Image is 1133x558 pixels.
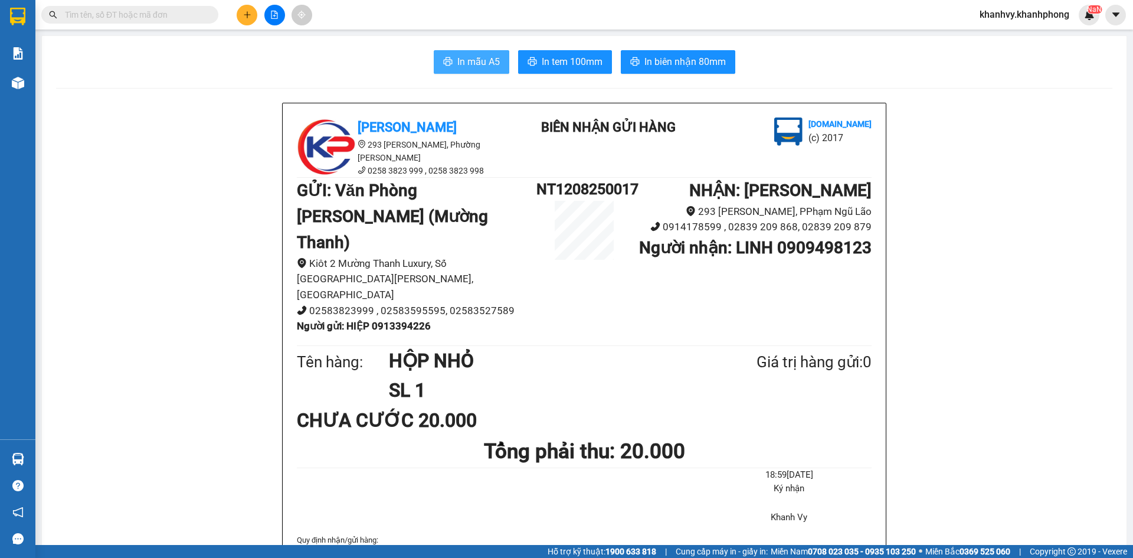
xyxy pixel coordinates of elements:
[49,11,57,19] span: search
[650,221,660,231] span: phone
[771,545,916,558] span: Miền Nam
[297,305,307,315] span: phone
[528,57,537,68] span: printer
[297,164,509,177] li: 0258 3823 999 , 0258 3823 998
[12,533,24,544] span: message
[358,166,366,174] span: phone
[297,258,307,268] span: environment
[297,350,389,374] div: Tên hàng:
[297,118,356,177] img: logo.jpg
[457,54,500,69] span: In mẫu A5
[1105,5,1126,25] button: caret-down
[12,47,24,60] img: solution-icon
[1067,547,1076,556] span: copyright
[6,6,47,47] img: logo.jpg
[689,181,872,200] b: NHẬN : [PERSON_NAME]
[389,376,699,405] h1: SL 1
[237,5,257,25] button: plus
[970,7,1079,22] span: khanhvy.khanhphong
[686,206,696,216] span: environment
[243,11,251,19] span: plus
[919,549,922,554] span: ⚪️
[632,219,872,235] li: 0914178599 , 02839 209 868, 02839 209 879
[10,8,25,25] img: logo-vxr
[12,77,24,89] img: warehouse-icon
[808,130,872,145] li: (c) 2017
[297,303,536,319] li: 02583823999 , 02583595595, 02583527589
[297,435,872,468] h1: Tổng phải thu: 20.000
[632,204,872,220] li: 293 [PERSON_NAME], PPhạm Ngũ Lão
[707,511,872,525] li: Khanh Vy
[292,5,312,25] button: aim
[65,8,204,21] input: Tìm tên, số ĐT hoặc mã đơn
[676,545,768,558] span: Cung cấp máy in - giấy in:
[960,547,1010,556] strong: 0369 525 060
[81,66,90,74] span: environment
[1087,5,1102,14] sup: NaN
[358,140,366,148] span: environment
[297,320,431,332] b: Người gửi : HIỆP 0913394226
[297,406,486,435] div: CHƯA CƯỚC 20.000
[605,547,656,556] strong: 1900 633 818
[808,119,872,129] b: [DOMAIN_NAME]
[774,118,803,146] img: logo.jpg
[81,50,157,63] li: VP [PERSON_NAME]
[808,547,916,556] strong: 0708 023 035 - 0935 103 250
[518,50,612,74] button: printerIn tem 100mm
[707,468,872,482] li: 18:59[DATE]
[630,57,640,68] span: printer
[541,120,676,135] b: BIÊN NHẬN GỬI HÀNG
[358,120,457,135] b: [PERSON_NAME]
[6,50,81,89] li: VP Văn Phòng [PERSON_NAME] (Mường Thanh)
[1111,9,1121,20] span: caret-down
[639,238,872,257] b: Người nhận : LINH 0909498123
[1084,9,1095,20] img: icon-new-feature
[6,6,171,28] li: [PERSON_NAME]
[264,5,285,25] button: file-add
[297,256,536,303] li: Kiôt 2 Mường Thanh Luxury, Số [GEOGRAPHIC_DATA][PERSON_NAME], [GEOGRAPHIC_DATA]
[81,65,146,100] b: 293 [PERSON_NAME], PPhạm Ngũ Lão
[644,54,726,69] span: In biên nhận 80mm
[536,178,632,201] h1: NT1208250017
[621,50,735,74] button: printerIn biên nhận 80mm
[270,11,279,19] span: file-add
[297,181,488,252] b: GỬI : Văn Phòng [PERSON_NAME] (Mường Thanh)
[12,453,24,465] img: warehouse-icon
[434,50,509,74] button: printerIn mẫu A5
[297,11,306,19] span: aim
[443,57,453,68] span: printer
[699,350,872,374] div: Giá trị hàng gửi: 0
[297,138,509,164] li: 293 [PERSON_NAME], Phường [PERSON_NAME]
[12,507,24,518] span: notification
[542,54,602,69] span: In tem 100mm
[1019,545,1021,558] span: |
[389,346,699,376] h1: HỘP NHỎ
[707,482,872,496] li: Ký nhận
[925,545,1010,558] span: Miền Bắc
[12,480,24,491] span: question-circle
[548,545,656,558] span: Hỗ trợ kỹ thuật:
[665,545,667,558] span: |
